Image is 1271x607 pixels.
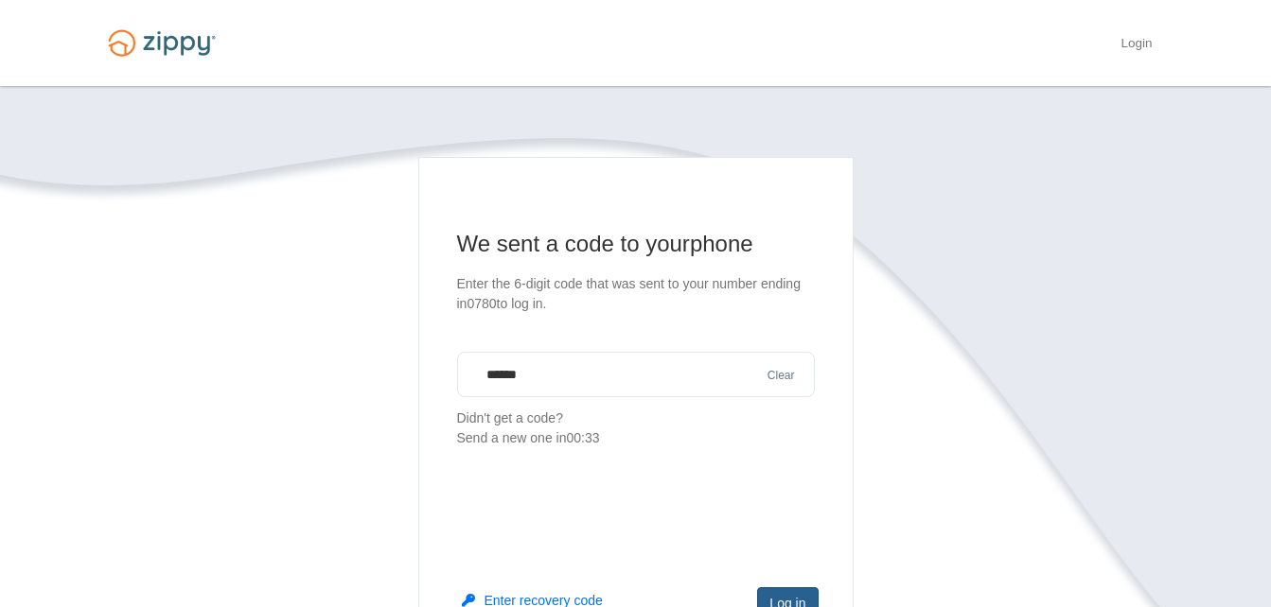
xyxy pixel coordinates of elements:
[1121,36,1152,55] a: Login
[97,21,227,65] img: Logo
[457,408,815,448] p: Didn't get a code?
[457,274,815,314] p: Enter the 6-digit code that was sent to your number ending in 0780 to log in.
[457,428,815,448] div: Send a new one in 00:33
[762,367,801,385] button: Clear
[457,229,815,259] h1: We sent a code to your phone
